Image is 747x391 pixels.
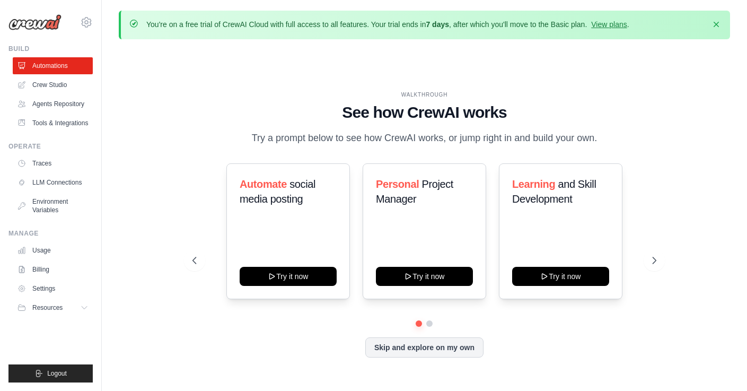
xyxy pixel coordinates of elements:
div: Manage [8,229,93,238]
p: You're on a free trial of CrewAI Cloud with full access to all features. Your trial ends in , aft... [146,19,629,30]
button: Skip and explore on my own [365,337,484,358]
button: Try it now [512,267,609,286]
p: Try a prompt below to see how CrewAI works, or jump right in and build your own. [246,131,602,146]
div: Operate [8,142,93,151]
span: Personal [376,178,419,190]
a: LLM Connections [13,174,93,191]
div: WALKTHROUGH [192,91,656,99]
a: Usage [13,242,93,259]
a: Settings [13,280,93,297]
span: Project Manager [376,178,453,205]
a: Agents Repository [13,95,93,112]
a: Tools & Integrations [13,115,93,132]
a: Environment Variables [13,193,93,219]
a: Automations [13,57,93,74]
a: Crew Studio [13,76,93,93]
button: Try it now [376,267,473,286]
div: Build [8,45,93,53]
button: Logout [8,364,93,383]
span: and Skill Development [512,178,596,205]
span: Resources [32,303,63,312]
span: Automate [240,178,287,190]
a: View plans [591,20,627,29]
button: Resources [13,299,93,316]
h1: See how CrewAI works [192,103,656,122]
a: Billing [13,261,93,278]
span: social media posting [240,178,315,205]
img: Logo [8,14,61,30]
a: Traces [13,155,93,172]
span: Learning [512,178,555,190]
span: Logout [47,369,67,378]
button: Try it now [240,267,337,286]
strong: 7 days [426,20,449,29]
